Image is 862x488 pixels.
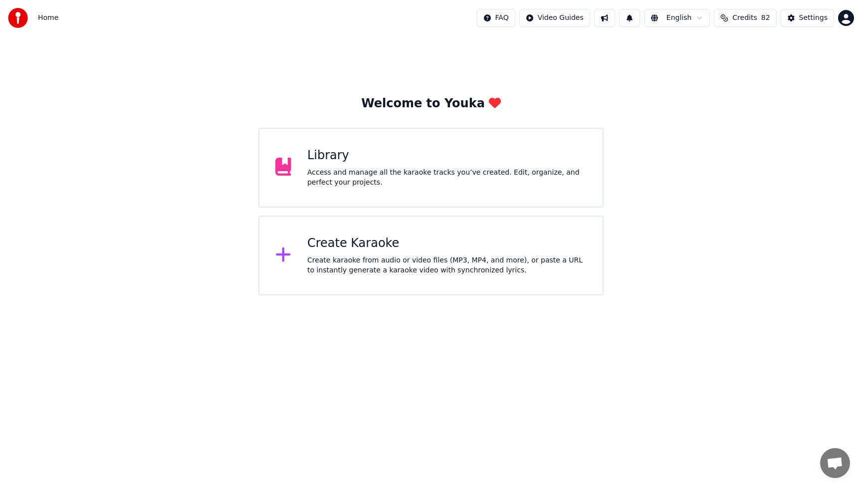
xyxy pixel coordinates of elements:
[820,448,850,478] div: Open chat
[361,96,501,112] div: Welcome to Youka
[714,9,776,27] button: Credits82
[307,236,587,251] div: Create Karaoke
[38,13,58,23] nav: breadcrumb
[519,9,590,27] button: Video Guides
[307,168,587,188] div: Access and manage all the karaoke tracks you’ve created. Edit, organize, and perfect your projects.
[781,9,834,27] button: Settings
[38,13,58,23] span: Home
[761,13,770,23] span: 82
[477,9,515,27] button: FAQ
[307,148,587,164] div: Library
[8,8,28,28] img: youka
[307,255,587,275] div: Create karaoke from audio or video files (MP3, MP4, and more), or paste a URL to instantly genera...
[799,13,828,23] div: Settings
[732,13,757,23] span: Credits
